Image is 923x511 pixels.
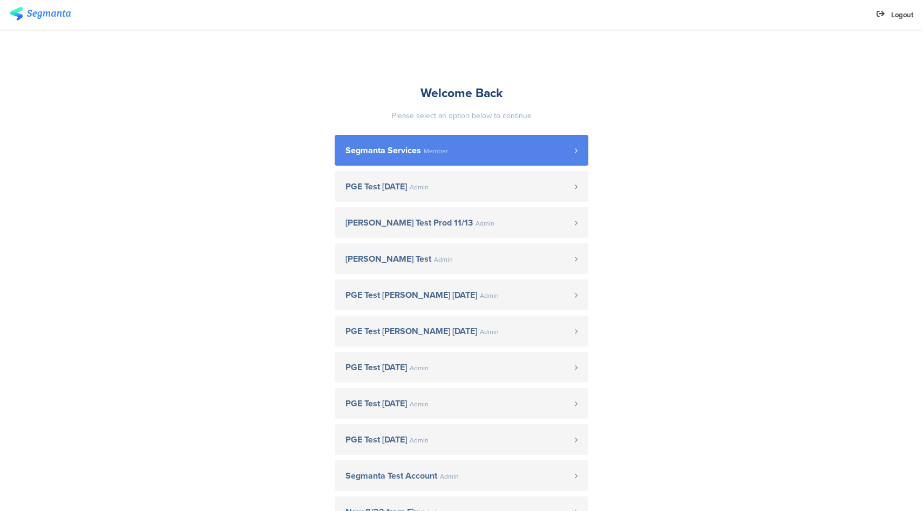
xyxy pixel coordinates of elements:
[10,7,71,21] img: segmanta logo
[410,401,429,407] span: Admin
[335,388,588,419] a: PGE Test [DATE] Admin
[434,256,453,263] span: Admin
[335,110,588,121] div: Please select an option below to continue
[891,10,913,20] span: Logout
[345,146,421,155] span: Segmanta Services
[335,243,588,274] a: [PERSON_NAME] Test Admin
[335,460,588,491] a: Segmanta Test Account Admin
[335,316,588,346] a: PGE Test [PERSON_NAME] [DATE] Admin
[345,182,407,191] span: PGE Test [DATE]
[410,184,429,190] span: Admin
[345,255,431,263] span: [PERSON_NAME] Test
[410,365,429,371] span: Admin
[410,437,429,444] span: Admin
[335,207,588,238] a: [PERSON_NAME] Test Prod 11/13 Admin
[345,327,477,336] span: PGE Test [PERSON_NAME] [DATE]
[335,135,588,166] a: Segmanta Services Member
[335,171,588,202] a: PGE Test [DATE] Admin
[335,280,588,310] a: PGE Test [PERSON_NAME] [DATE] Admin
[345,399,407,408] span: PGE Test [DATE]
[345,363,407,372] span: PGE Test [DATE]
[424,148,448,154] span: Member
[345,219,473,227] span: [PERSON_NAME] Test Prod 11/13
[480,292,499,299] span: Admin
[335,352,588,383] a: PGE Test [DATE] Admin
[335,424,588,455] a: PGE Test [DATE] Admin
[345,435,407,444] span: PGE Test [DATE]
[335,84,588,102] div: Welcome Back
[440,473,459,480] span: Admin
[476,220,494,227] span: Admin
[345,291,477,299] span: PGE Test [PERSON_NAME] [DATE]
[345,472,437,480] span: Segmanta Test Account
[480,329,499,335] span: Admin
